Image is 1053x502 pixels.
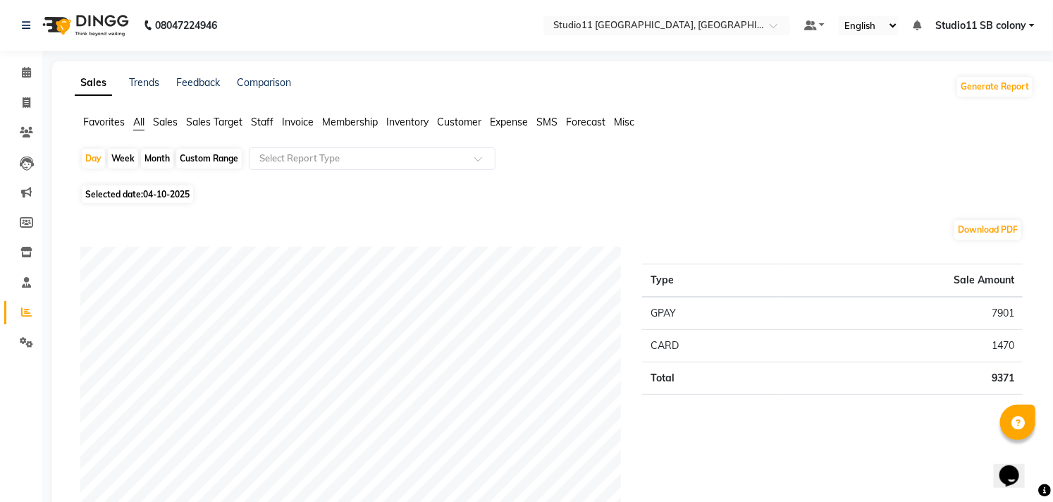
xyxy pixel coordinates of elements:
td: 7901 [782,297,1023,330]
span: Selected date: [82,185,193,203]
iframe: chat widget [994,446,1039,488]
a: Comparison [237,76,291,89]
span: All [133,116,144,128]
span: Inventory [386,116,429,128]
b: 08047224946 [155,6,217,45]
th: Type [642,264,782,298]
div: Custom Range [176,149,242,169]
span: Customer [437,116,481,128]
span: Favorites [83,116,125,128]
span: SMS [536,116,558,128]
a: Sales [75,71,112,96]
a: Trends [129,76,159,89]
button: Download PDF [954,220,1021,240]
span: 04-10-2025 [143,189,190,200]
td: 1470 [782,330,1023,362]
span: Sales [153,116,178,128]
div: Day [82,149,105,169]
span: Staff [251,116,273,128]
div: Month [141,149,173,169]
span: Misc [614,116,634,128]
button: Generate Report [957,77,1033,97]
span: Forecast [566,116,605,128]
a: Feedback [176,76,220,89]
th: Sale Amount [782,264,1023,298]
span: Invoice [282,116,314,128]
img: logo [36,6,133,45]
td: CARD [642,330,782,362]
span: Expense [490,116,528,128]
td: GPAY [642,297,782,330]
td: Total [642,362,782,395]
div: Week [108,149,138,169]
span: Studio11 SB colony [935,18,1026,33]
span: Sales Target [186,116,242,128]
td: 9371 [782,362,1023,395]
span: Membership [322,116,378,128]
